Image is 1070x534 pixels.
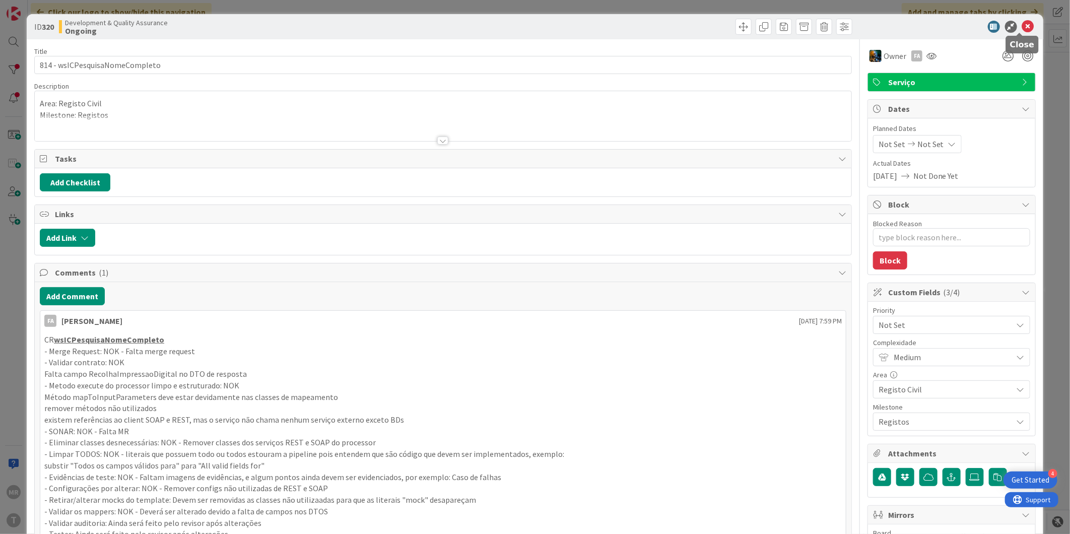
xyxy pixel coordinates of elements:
[34,47,47,56] label: Title
[44,426,842,437] p: - SONAR: NOK - Falta MR
[44,517,842,529] p: - Validar auditoria: Ainda será feito pelo revisor após alterações
[44,357,842,368] p: - Validar contrato: NOK
[34,21,54,33] span: ID
[879,382,1008,396] span: Registo Civil
[888,198,1017,211] span: Block
[1004,472,1057,489] div: Open Get Started checklist, remaining modules: 4
[44,437,842,448] p: - Eliminar classes desnecessárias: NOK - Remover classes dos serviços REST e SOAP do processor
[44,391,842,403] p: Método mapToInputParameters deve estar devidamente nas classes de mapeamento
[873,404,1030,411] div: Milestone
[44,506,842,517] p: - Validar os mappers: NOK - Deverá ser alterado devido a falta de campos nos DTOS
[917,138,944,150] span: Not Set
[888,286,1017,298] span: Custom Fields
[873,307,1030,314] div: Priority
[870,50,882,62] img: JC
[40,109,846,121] p: Milestone: Registos
[888,103,1017,115] span: Dates
[61,315,122,327] div: [PERSON_NAME]
[99,268,108,278] span: ( 1 )
[873,219,922,228] label: Blocked Reason
[44,334,842,346] p: CR
[799,316,842,326] span: [DATE] 7:59 PM
[884,50,906,62] span: Owner
[894,350,1008,364] span: Medium
[873,371,1030,378] div: Area
[44,494,842,506] p: - Retirar/alterar mocks do template: Devem ser removidas as classes não utilizaadas para que as l...
[1048,469,1057,478] div: 4
[44,483,842,494] p: - Configurações por alterar: NOK - Remover configs não utilizadas de REST e SOAP
[44,448,842,460] p: - Limpar TODOS: NOK - literais que possuem todo ou todos estouram a pipeline pois entendem que sã...
[40,287,105,305] button: Add Comment
[913,170,959,182] span: Not Done Yet
[55,208,833,220] span: Links
[888,447,1017,459] span: Attachments
[888,509,1017,521] span: Mirrors
[44,403,842,414] p: remover métodos não utilizados
[40,229,95,247] button: Add Link
[1012,475,1049,485] div: Get Started
[34,56,852,74] input: type card name here...
[888,76,1017,88] span: Serviço
[873,339,1030,346] div: Complexidade
[40,98,846,109] p: Area: Registo Civil
[873,251,907,270] button: Block
[34,82,69,91] span: Description
[1010,40,1035,49] h5: Close
[44,460,842,472] p: substir "Todos os campos válidos para" para "All valid fields for"
[944,287,960,297] span: ( 3/4 )
[44,368,842,380] p: Falta campo RecolhaImpressaoDigital no DTO de resposta
[879,318,1008,332] span: Not Set
[879,138,905,150] span: Not Set
[873,170,897,182] span: [DATE]
[44,472,842,483] p: - Evidências de teste: NOK - Faltam imagens de evidências, e algum pontos ainda devem ser evidenc...
[65,27,168,35] b: Ongoing
[54,335,164,345] u: wsICPesquisaNomeCompleto
[44,414,842,426] p: existem referências ao client SOAP e REST, mas o serviço não chama nenhum serviço externo exceto BDs
[44,346,842,357] p: - Merge Request: NOK - Falta merge request
[911,50,922,61] div: FA
[44,315,56,327] div: FA
[873,123,1030,134] span: Planned Dates
[55,153,833,165] span: Tasks
[55,266,833,279] span: Comments
[873,158,1030,169] span: Actual Dates
[65,19,168,27] span: Development & Quality Assurance
[40,173,110,191] button: Add Checklist
[42,22,54,32] b: 320
[21,2,46,14] span: Support
[44,380,842,391] p: - Metodo execute do processor limpo e estruturado: NOK
[879,415,1008,429] span: Registos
